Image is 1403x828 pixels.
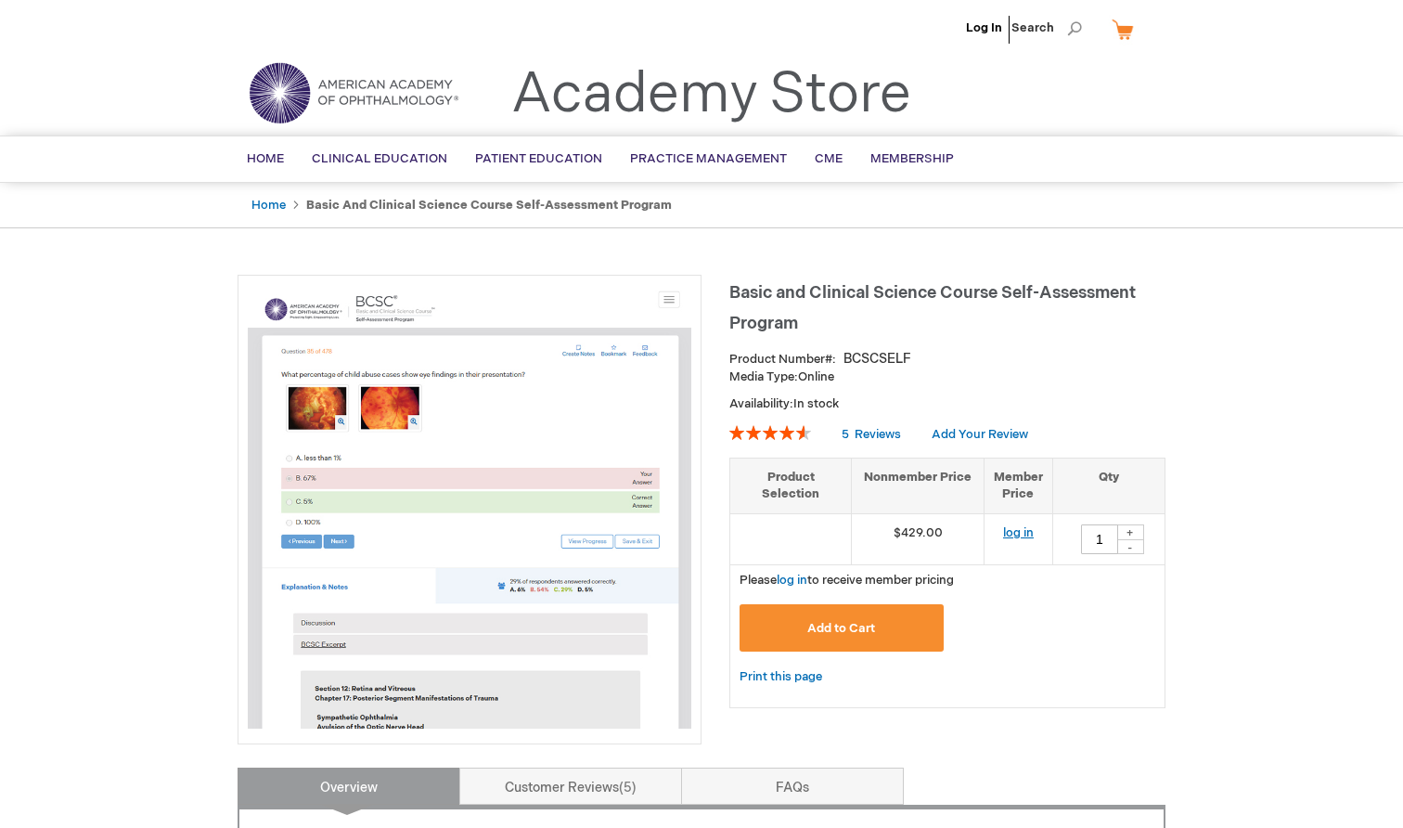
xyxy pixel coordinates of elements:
[729,283,1136,333] span: Basic and Clinical Science Course Self-Assessment Program
[852,458,985,513] th: Nonmember Price
[842,427,904,442] a: 5 Reviews
[1011,9,1082,46] span: Search
[855,427,901,442] span: Reviews
[619,780,637,796] span: 5
[511,61,911,128] a: Academy Store
[729,352,836,367] strong: Product Number
[740,573,954,588] span: Please to receive member pricing
[807,621,875,636] span: Add to Cart
[1081,524,1118,554] input: Qty
[1003,525,1034,540] a: log in
[247,151,284,166] span: Home
[966,20,1002,35] a: Log In
[852,513,985,564] td: $429.00
[630,151,787,166] span: Practice Management
[459,768,682,805] a: Customer Reviews5
[843,350,911,369] div: BCSCSELF
[238,768,460,805] a: Overview
[1116,539,1144,554] div: -
[729,369,798,384] strong: Media Type:
[730,458,852,513] th: Product Selection
[729,369,1165,386] p: Online
[248,285,691,729] img: Basic and Clinical Science Course Self-Assessment Program
[729,425,811,440] div: 92%
[740,604,944,652] button: Add to Cart
[793,396,839,411] span: In stock
[1052,458,1165,513] th: Qty
[842,427,849,442] span: 5
[777,573,807,588] a: log in
[815,151,843,166] span: CME
[984,458,1052,513] th: Member Price
[932,427,1028,442] a: Add Your Review
[251,198,286,213] a: Home
[870,151,954,166] span: Membership
[681,768,904,805] a: FAQs
[740,666,822,689] a: Print this page
[475,151,602,166] span: Patient Education
[729,395,1165,413] p: Availability:
[1116,524,1144,540] div: +
[306,198,672,213] strong: Basic and Clinical Science Course Self-Assessment Program
[312,151,447,166] span: Clinical Education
